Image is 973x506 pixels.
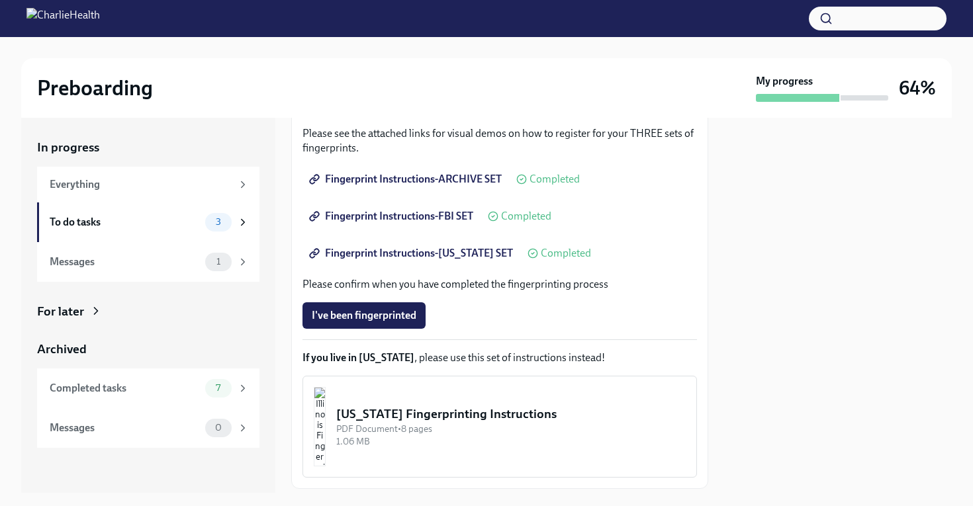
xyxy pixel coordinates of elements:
[208,383,228,393] span: 7
[37,341,259,358] a: Archived
[37,242,259,282] a: Messages1
[530,174,580,185] span: Completed
[302,277,697,292] p: Please confirm when you have completed the fingerprinting process
[37,75,153,101] h2: Preboarding
[50,215,200,230] div: To do tasks
[312,309,416,322] span: I've been fingerprinted
[302,302,426,329] button: I've been fingerprinted
[312,173,502,186] span: Fingerprint Instructions-ARCHIVE SET
[208,257,228,267] span: 1
[37,167,259,202] a: Everything
[756,74,813,89] strong: My progress
[314,387,326,466] img: Illinois Fingerprinting Instructions
[541,248,591,259] span: Completed
[302,351,414,364] strong: If you live in [US_STATE]
[37,368,259,408] a: Completed tasks7
[302,240,522,267] a: Fingerprint Instructions-[US_STATE] SET
[37,139,259,156] a: In progress
[50,381,200,396] div: Completed tasks
[26,8,100,29] img: CharlieHealth
[37,303,84,320] div: For later
[336,435,686,448] div: 1.06 MB
[899,76,936,100] h3: 64%
[312,210,473,223] span: Fingerprint Instructions-FBI SET
[50,421,200,435] div: Messages
[208,217,229,227] span: 3
[50,255,200,269] div: Messages
[302,376,697,478] button: [US_STATE] Fingerprinting InstructionsPDF Document•8 pages1.06 MB
[50,177,232,192] div: Everything
[302,203,483,230] a: Fingerprint Instructions-FBI SET
[336,405,686,423] div: [US_STATE] Fingerprinting Instructions
[501,211,551,222] span: Completed
[302,351,697,365] p: , please use this set of instructions instead!
[312,247,513,260] span: Fingerprint Instructions-[US_STATE] SET
[302,166,511,192] a: Fingerprint Instructions-ARCHIVE SET
[37,202,259,242] a: To do tasks3
[302,126,697,155] p: Please see the attached links for visual demos on how to register for your THREE sets of fingerpr...
[207,423,230,433] span: 0
[37,408,259,448] a: Messages0
[37,303,259,320] a: For later
[336,423,686,435] div: PDF Document • 8 pages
